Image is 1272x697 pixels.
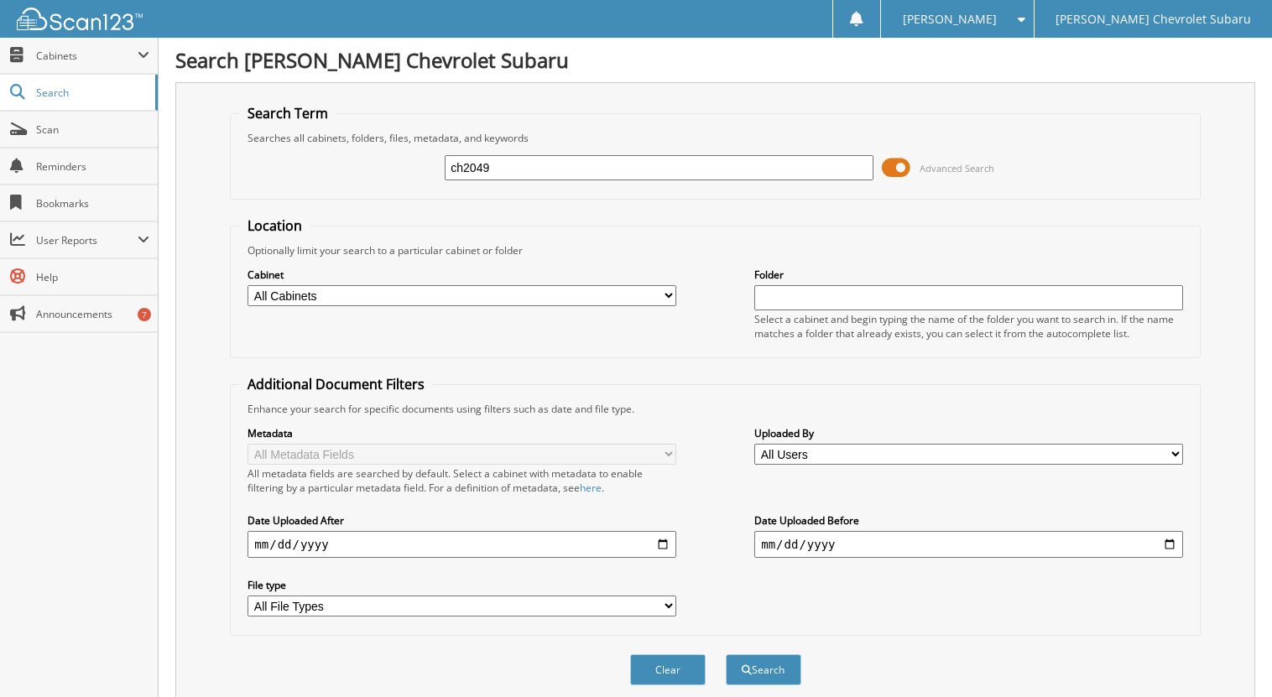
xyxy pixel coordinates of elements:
[248,531,675,558] input: start
[36,233,138,247] span: User Reports
[920,162,994,174] span: Advanced Search
[175,46,1255,74] h1: Search [PERSON_NAME] Chevrolet Subaru
[36,196,149,211] span: Bookmarks
[1056,14,1251,24] span: [PERSON_NAME] Chevrolet Subaru
[726,654,801,685] button: Search
[36,86,147,100] span: Search
[36,307,149,321] span: Announcements
[754,268,1182,282] label: Folder
[17,8,143,30] img: scan123-logo-white.svg
[754,531,1182,558] input: end
[248,426,675,440] label: Metadata
[754,312,1182,341] div: Select a cabinet and begin typing the name of the folder you want to search in. If the name match...
[630,654,706,685] button: Clear
[138,308,151,321] div: 7
[239,104,336,122] legend: Search Term
[239,243,1191,257] div: Optionally limit your search to a particular cabinet or folder
[248,268,675,282] label: Cabinet
[36,49,138,63] span: Cabinets
[754,513,1182,528] label: Date Uploaded Before
[248,578,675,592] label: File type
[36,122,149,137] span: Scan
[248,466,675,495] div: All metadata fields are searched by default. Select a cabinet with metadata to enable filtering b...
[36,270,149,284] span: Help
[239,375,433,393] legend: Additional Document Filters
[903,14,997,24] span: [PERSON_NAME]
[239,402,1191,416] div: Enhance your search for specific documents using filters such as date and file type.
[239,216,310,235] legend: Location
[754,426,1182,440] label: Uploaded By
[580,481,602,495] a: here
[36,159,149,174] span: Reminders
[239,131,1191,145] div: Searches all cabinets, folders, files, metadata, and keywords
[248,513,675,528] label: Date Uploaded After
